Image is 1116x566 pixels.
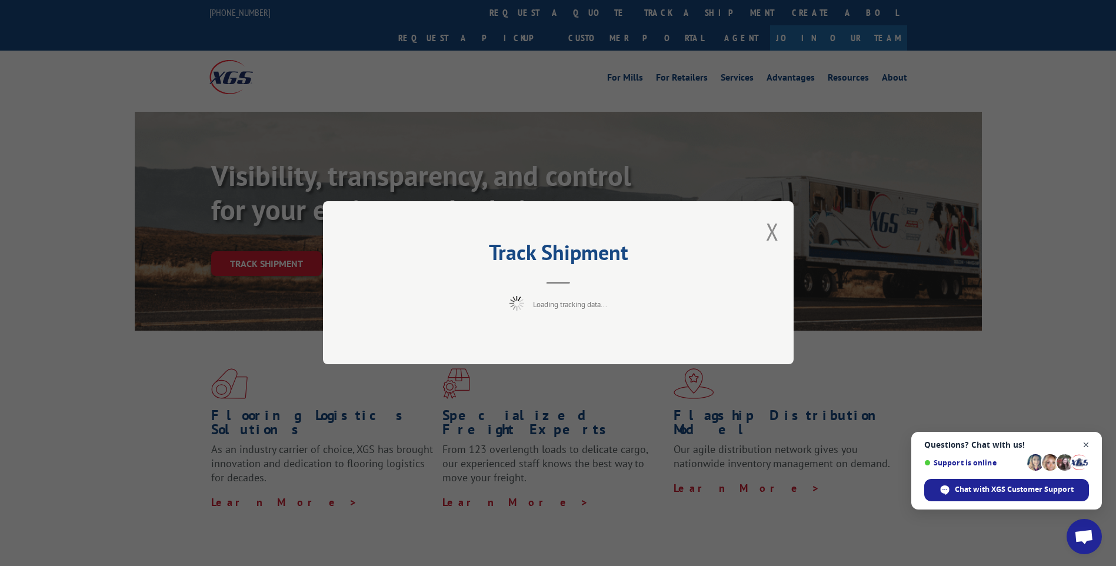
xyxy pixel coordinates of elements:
[766,216,779,247] button: Close modal
[955,484,1074,495] span: Chat with XGS Customer Support
[924,458,1023,467] span: Support is online
[924,479,1089,501] div: Chat with XGS Customer Support
[1067,519,1102,554] div: Open chat
[924,440,1089,450] span: Questions? Chat with us!
[533,300,607,310] span: Loading tracking data...
[509,297,524,311] img: xgs-loading
[382,244,735,267] h2: Track Shipment
[1079,438,1094,452] span: Close chat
